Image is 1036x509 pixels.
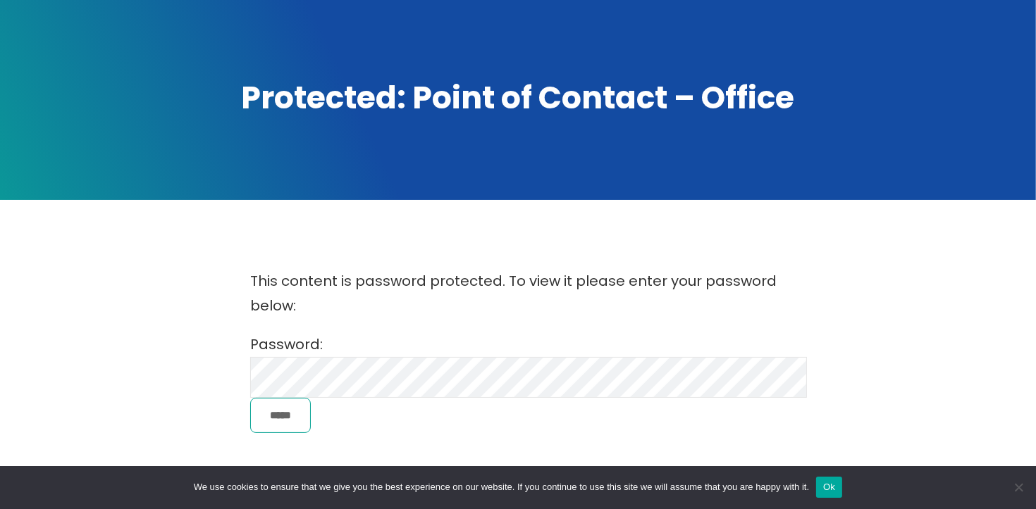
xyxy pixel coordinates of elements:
span: No [1011,480,1025,494]
span: We use cookies to ensure that we give you the best experience on our website. If you continue to ... [194,480,809,494]
label: Password: [250,334,807,387]
p: This content is password protected. To view it please enter your password below: [250,269,786,318]
input: Password: [250,357,807,398]
h1: Protected: Point of Contact – Office [25,77,1011,119]
button: Ok [816,477,842,498]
